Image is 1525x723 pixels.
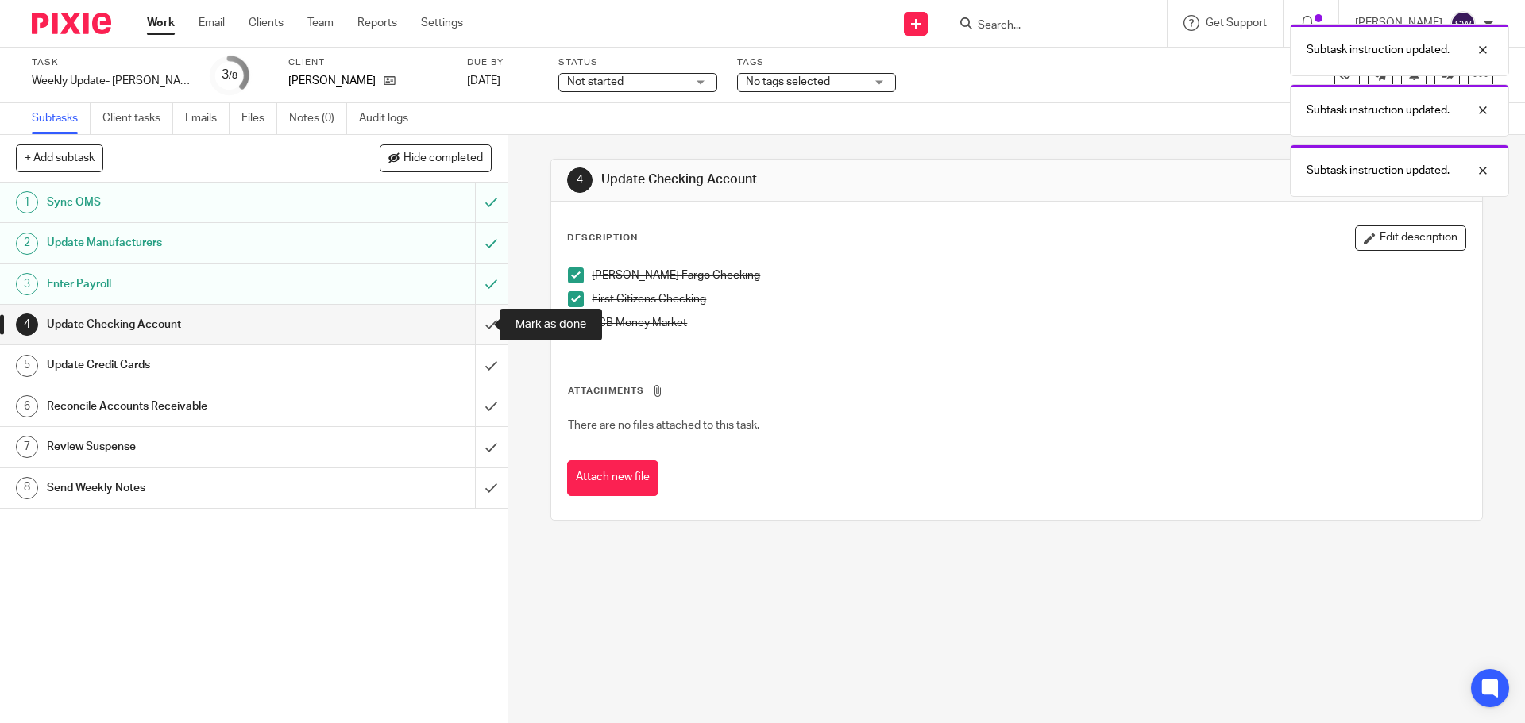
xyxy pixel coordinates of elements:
h1: Update Checking Account [47,313,322,337]
span: Attachments [568,386,644,395]
img: Pixie [32,13,111,34]
p: Subtask instruction updated. [1307,42,1450,58]
button: Edit description [1355,225,1466,251]
small: /8 [229,71,237,80]
a: Settings [421,15,463,31]
label: Task [32,56,191,69]
a: Work [147,15,175,31]
div: 6 [16,395,38,417]
button: Hide completed [380,144,492,171]
h1: Update Credit Cards [47,353,322,377]
p: Subtask instruction updated. [1307,102,1450,118]
a: Subtasks [32,103,91,134]
span: Not started [567,76,624,87]
p: FCB Money Market [592,315,1465,331]
div: 3 [16,273,38,295]
div: 4 [16,313,38,336]
a: Team [307,15,334,31]
div: 7 [16,436,38,458]
label: Status [558,56,717,69]
div: Weekly Update- Cantera-Moore [32,73,191,89]
div: Weekly Update- [PERSON_NAME] [32,73,191,89]
p: Description [567,232,638,244]
div: 5 [16,355,38,377]
span: No tags selected [746,76,830,87]
button: + Add subtask [16,144,103,171]
label: Tags [737,56,896,69]
h1: Reconcile Accounts Receivable [47,394,322,418]
h1: Update Manufacturers [47,231,322,255]
div: 4 [567,167,593,193]
span: There are no files attached to this task. [568,420,759,431]
p: First Citizens Checking [592,291,1465,307]
label: Client [288,56,447,69]
a: Files [241,103,277,134]
h1: Send Weekly Notes [47,476,322,500]
a: Email [199,15,225,31]
button: Attach new file [567,460,658,496]
h1: Enter Payroll [47,272,322,296]
h1: Review Suspense [47,435,322,459]
p: [PERSON_NAME] [288,73,376,89]
a: Notes (0) [289,103,347,134]
a: Clients [249,15,284,31]
span: Hide completed [403,152,483,165]
div: 3 [222,66,237,84]
h1: Sync OMS [47,190,322,214]
div: 2 [16,233,38,255]
a: Client tasks [102,103,173,134]
p: [PERSON_NAME] Fargo Checking [592,267,1465,283]
div: 8 [16,477,38,499]
a: Emails [185,103,230,134]
h1: Update Checking Account [601,171,1051,188]
p: Subtask instruction updated. [1307,163,1450,179]
div: 1 [16,191,38,213]
label: Due by [467,56,539,69]
span: [DATE] [467,75,500,87]
a: Reports [357,15,397,31]
a: Audit logs [359,103,420,134]
img: svg%3E [1450,11,1476,37]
